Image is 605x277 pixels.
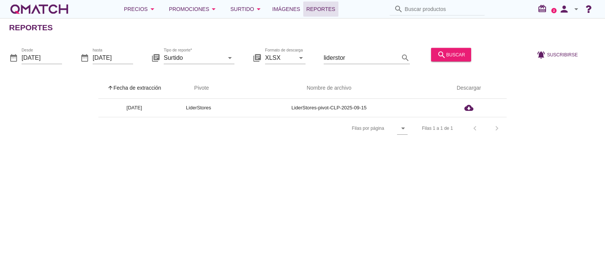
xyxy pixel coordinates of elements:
i: library_books [151,53,160,62]
button: Precios [118,2,163,17]
a: Reportes [303,2,338,17]
i: arrow_upward [107,85,113,91]
a: white-qmatch-logo [9,2,70,17]
td: LiderStores [170,99,227,117]
div: Promociones [169,5,219,14]
input: hasta [93,51,133,64]
i: arrow_drop_down [572,5,581,14]
input: Formato de descarga [265,51,295,64]
i: date_range [80,53,89,62]
span: Suscribirse [547,51,578,58]
div: buscar [437,50,465,59]
div: Filas 1 a 1 de 1 [422,125,453,132]
i: arrow_drop_down [254,5,263,14]
i: search [401,53,410,62]
th: Fecha de extracción: Sorted ascending. Activate to sort descending. [98,78,170,99]
h2: Reportes [9,22,53,34]
i: cloud_download [464,103,473,112]
input: Tipo de reporte* [164,51,224,64]
td: LiderStores-pivot-CLP-2025-09-15 [227,99,431,117]
button: Promociones [163,2,225,17]
input: Buscar productos [405,3,480,15]
i: person [557,4,572,14]
button: Surtido [224,2,269,17]
span: Imágenes [272,5,300,14]
i: date_range [9,53,18,62]
i: notifications_active [537,50,547,59]
i: search [394,5,403,14]
i: redeem [538,4,550,13]
button: Suscribirse [531,48,584,61]
input: Desde [22,51,62,64]
div: Precios [124,5,157,14]
i: library_books [253,53,262,62]
i: arrow_drop_down [209,5,218,14]
i: arrow_drop_down [399,124,408,133]
div: Surtido [230,5,263,14]
button: buscar [431,48,471,61]
th: Nombre de archivo: Not sorted. [227,78,431,99]
i: arrow_drop_down [148,5,157,14]
text: 2 [553,9,555,12]
i: arrow_drop_down [296,53,306,62]
a: Imágenes [269,2,303,17]
div: Filas por página [276,117,408,139]
i: arrow_drop_down [225,53,234,62]
input: Filtrar por texto [324,51,399,64]
a: 2 [551,8,557,13]
th: Descargar: Not sorted. [431,78,507,99]
i: search [437,50,446,59]
td: [DATE] [98,99,170,117]
span: Reportes [306,5,335,14]
th: Pivote: Not sorted. Activate to sort ascending. [170,78,227,99]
